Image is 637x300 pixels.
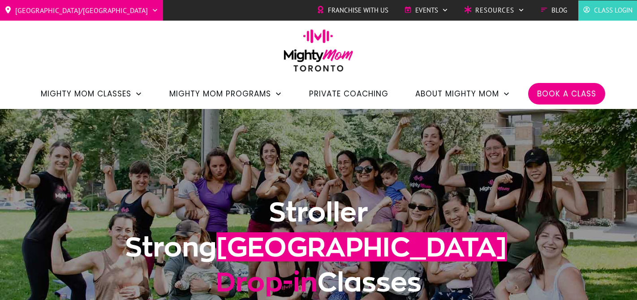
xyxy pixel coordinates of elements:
[594,4,633,17] span: Class Login
[415,86,510,101] a: About Mighty Mom
[169,86,282,101] a: Mighty Mom Programs
[540,4,567,17] a: Blog
[216,267,317,296] span: Drop-in
[41,86,131,101] span: Mighty Mom Classes
[169,86,271,101] span: Mighty Mom Programs
[475,4,514,17] span: Resources
[15,3,148,17] span: [GEOGRAPHIC_DATA]/[GEOGRAPHIC_DATA]
[216,232,507,261] span: [GEOGRAPHIC_DATA]
[317,4,388,17] a: Franchise with Us
[415,86,499,101] span: About Mighty Mom
[404,4,448,17] a: Events
[328,4,388,17] span: Franchise with Us
[41,86,142,101] a: Mighty Mom Classes
[537,86,596,101] a: Book a Class
[464,4,525,17] a: Resources
[551,4,567,17] span: Blog
[583,4,633,17] a: Class Login
[415,4,438,17] span: Events
[309,86,388,101] a: Private Coaching
[4,3,159,17] a: [GEOGRAPHIC_DATA]/[GEOGRAPHIC_DATA]
[279,29,358,78] img: mightymom-logo-toronto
